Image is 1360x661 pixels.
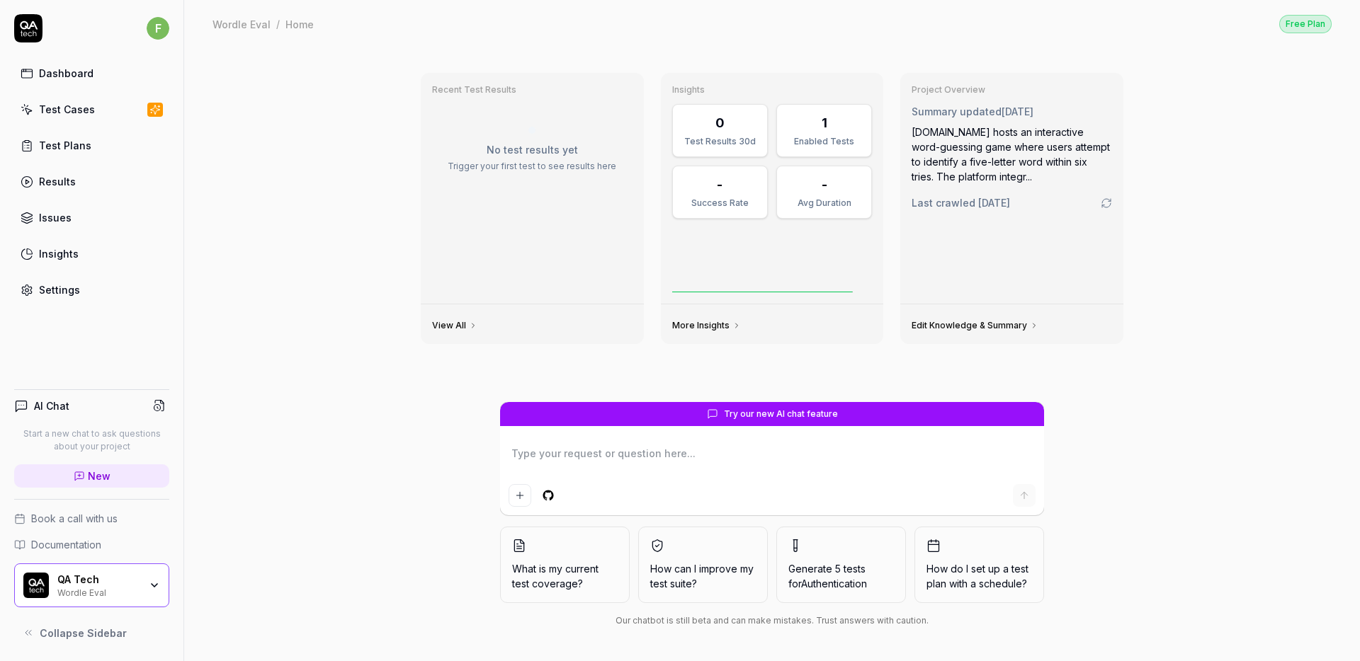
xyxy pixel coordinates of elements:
[14,59,169,87] a: Dashboard
[912,105,1002,117] span: Summary updated
[23,573,49,598] img: QA Tech Logo
[912,195,1010,210] span: Last crawled
[681,197,759,209] div: Success Rate
[39,66,93,81] div: Dashboard
[914,527,1044,603] button: How do I set up a test plan with a schedule?
[926,561,1032,591] span: How do I set up a test plan with a schedule?
[39,138,91,153] div: Test Plans
[822,175,827,194] div: -
[1002,105,1033,117] time: [DATE]
[681,135,759,148] div: Test Results 30d
[822,113,827,132] div: 1
[912,320,1038,331] a: Edit Knowledge & Summary
[432,320,477,331] a: View All
[88,469,110,483] span: New
[14,619,169,647] button: Collapse Sidebar
[34,398,69,413] h4: AI Chat
[212,17,271,31] div: Wordle Eval
[650,561,756,591] span: How can I improve my test suite?
[432,84,633,96] h3: Recent Test Results
[39,174,76,189] div: Results
[31,511,118,526] span: Book a call with us
[40,626,127,640] span: Collapse Sidebar
[672,84,873,96] h3: Insights
[276,17,280,31] div: /
[715,113,725,132] div: 0
[512,561,618,591] span: What is my current test coverage?
[14,464,169,488] a: New
[14,204,169,231] a: Issues
[509,484,531,507] button: Add attachment
[31,537,101,552] span: Documentation
[500,527,630,603] button: What is my current test coverage?
[672,320,741,331] a: More Insights
[912,125,1112,184] div: [DOMAIN_NAME] hosts an interactive word-guessing game where users attempt to identify a five-lett...
[912,84,1112,96] h3: Project Overview
[638,527,768,603] button: How can I improve my test suite?
[285,17,314,31] div: Home
[14,132,169,159] a: Test Plans
[57,573,140,586] div: QA Tech
[147,17,169,40] span: f
[39,246,79,261] div: Insights
[57,586,140,597] div: Wordle Eval
[432,142,633,157] p: No test results yet
[39,210,72,225] div: Issues
[1279,14,1332,33] button: Free Plan
[786,135,863,148] div: Enabled Tests
[14,96,169,123] a: Test Cases
[724,408,838,420] span: Try our new AI chat feature
[14,537,169,552] a: Documentation
[14,276,169,304] a: Settings
[14,563,169,607] button: QA Tech LogoQA TechWordle Eval
[14,240,169,268] a: Insights
[978,197,1010,209] time: [DATE]
[500,614,1044,627] div: Our chatbot is still beta and can make mistakes. Trust answers with caution.
[147,14,169,42] button: f
[39,282,80,297] div: Settings
[432,160,633,173] p: Trigger your first test to see results here
[14,168,169,195] a: Results
[786,197,863,209] div: Avg Duration
[14,511,169,526] a: Book a call with us
[1101,197,1112,209] a: Go to crawling settings
[14,427,169,453] p: Start a new chat to ask questions about your project
[788,563,867,590] span: Generate 5 tests for Authentication
[1279,15,1332,33] div: Free Plan
[776,527,906,603] button: Generate 5 tests forAuthentication
[39,102,95,117] div: Test Cases
[717,175,722,194] div: -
